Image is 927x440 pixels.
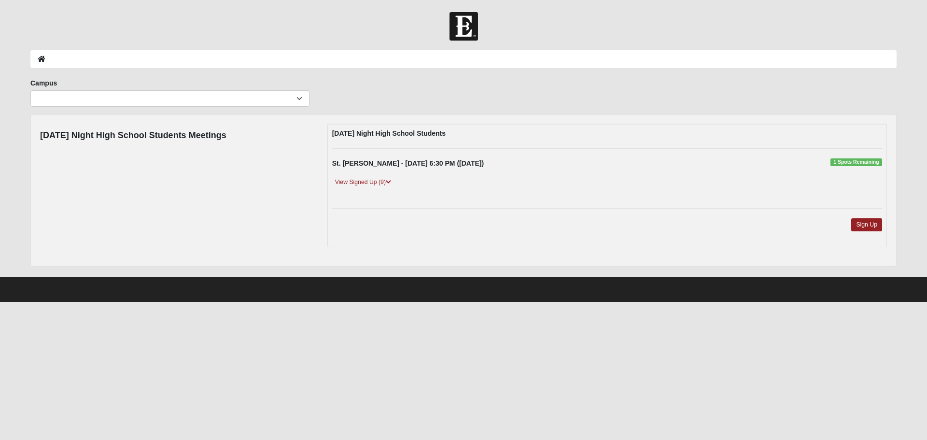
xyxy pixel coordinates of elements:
[830,158,882,166] span: 1 Spots Remaining
[851,218,882,231] a: Sign Up
[332,177,394,187] a: View Signed Up (9)
[332,159,484,167] strong: St. [PERSON_NAME] - [DATE] 6:30 PM ([DATE])
[40,130,226,141] h4: [DATE] Night High School Students Meetings
[449,12,478,41] img: Church of Eleven22 Logo
[332,129,446,137] strong: [DATE] Night High School Students
[30,78,57,88] label: Campus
